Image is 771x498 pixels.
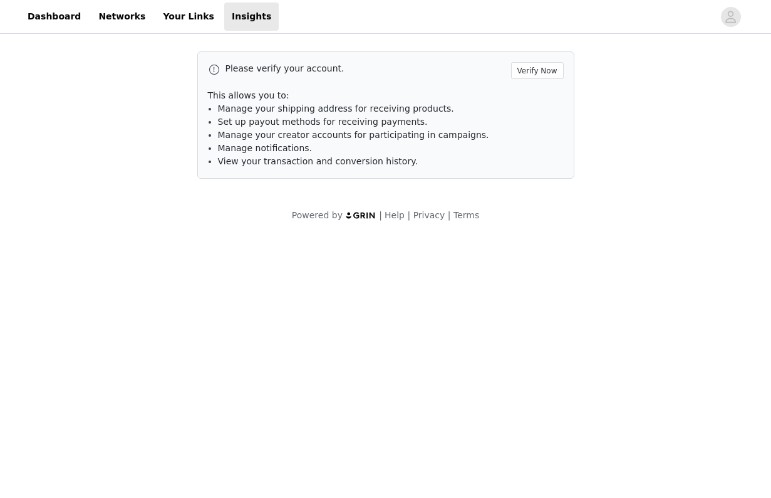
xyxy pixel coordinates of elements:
[91,3,153,31] a: Networks
[407,210,410,220] span: |
[379,210,382,220] span: |
[218,156,418,166] span: View your transaction and conversion history.
[448,210,451,220] span: |
[224,3,279,31] a: Insights
[218,117,428,127] span: Set up payout methods for receiving payments.
[453,210,479,220] a: Terms
[218,143,313,153] span: Manage notifications.
[20,3,88,31] a: Dashboard
[345,211,376,220] img: logo
[155,3,222,31] a: Your Links
[511,62,564,79] button: Verify Now
[413,210,445,220] a: Privacy
[225,62,506,75] p: Please verify your account.
[385,210,405,220] a: Help
[292,210,343,220] span: Powered by
[208,89,564,102] p: This allows you to:
[725,7,737,27] div: avatar
[218,130,489,140] span: Manage your creator accounts for participating in campaigns.
[218,103,454,114] span: Manage your shipping address for receiving products.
